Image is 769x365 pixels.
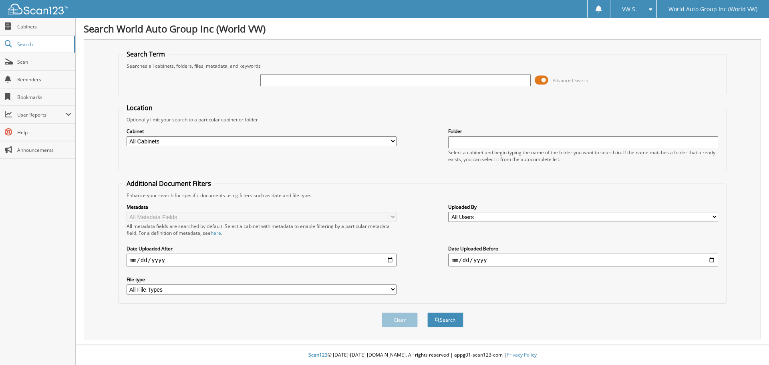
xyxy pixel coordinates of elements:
legend: Location [123,103,157,112]
span: Cabinets [17,23,71,30]
div: Searches all cabinets, folders, files, metadata, and keywords [123,63,723,69]
input: end [448,254,718,266]
legend: Additional Document Filters [123,179,215,188]
img: scan123-logo-white.svg [8,4,68,14]
span: Search [17,41,70,48]
div: © [DATE]-[DATE] [DOMAIN_NAME]. All rights reserved | appg01-scan123-com | [76,345,769,365]
label: Folder [448,128,718,135]
label: Uploaded By [448,204,718,210]
span: User Reports [17,111,66,118]
label: File type [127,276,397,283]
span: Scan123 [308,351,328,358]
div: Select a cabinet and begin typing the name of the folder you want to search in. If the name match... [448,149,718,163]
div: All metadata fields are searched by default. Select a cabinet with metadata to enable filtering b... [127,223,397,236]
legend: Search Term [123,50,169,58]
span: Announcements [17,147,71,153]
label: Date Uploaded Before [448,245,718,252]
a: here [211,230,221,236]
input: start [127,254,397,266]
span: World Auto Group Inc (World VW) [668,7,757,12]
h1: Search World Auto Group Inc (World VW) [84,22,761,35]
button: Search [427,313,463,327]
span: VW S. [622,7,637,12]
span: Bookmarks [17,94,71,101]
div: Optionally limit your search to a particular cabinet or folder [123,116,723,123]
div: Enhance your search for specific documents using filters such as date and file type. [123,192,723,199]
label: Cabinet [127,128,397,135]
label: Date Uploaded After [127,245,397,252]
label: Metadata [127,204,397,210]
span: Scan [17,58,71,65]
button: Clear [382,313,418,327]
span: Reminders [17,76,71,83]
span: Help [17,129,71,136]
span: Advanced Search [553,77,588,83]
a: Privacy Policy [507,351,537,358]
iframe: Chat Widget [729,327,769,365]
